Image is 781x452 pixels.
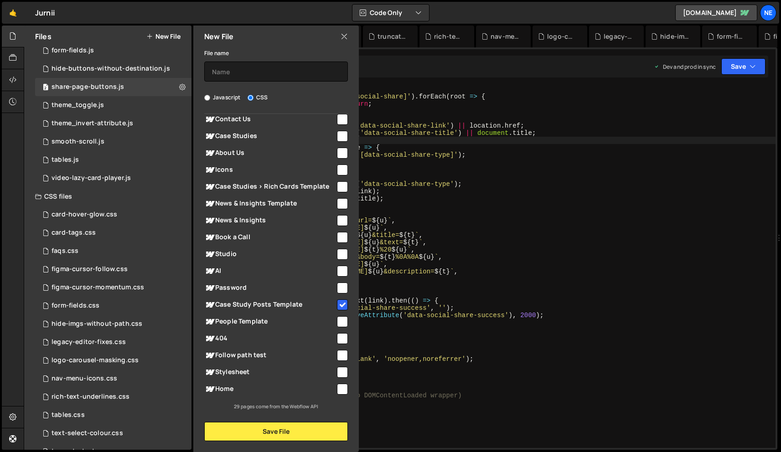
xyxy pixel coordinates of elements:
div: 16694/45896.js [35,169,191,187]
span: Case Study Posts Template [204,299,336,310]
div: form-fields.js [52,46,94,55]
span: News & Insights [204,215,336,226]
span: 2 [43,84,48,92]
div: hide-imgs-without-path.css [660,32,689,41]
span: Studio [204,249,336,260]
span: Icons [204,164,336,175]
div: figma-cursor-follow.css [52,265,128,273]
div: 16694/47813.js [35,96,191,114]
span: Book a Call [204,232,336,243]
span: Case Studies > Rich Cards Template [204,181,336,192]
div: card-tags.css [52,229,96,237]
div: smooth-scroll.js [52,138,104,146]
button: Code Only [352,5,429,21]
div: 16694/46218.css [35,370,191,388]
div: legacy-editor-fixes.css [604,32,633,41]
span: Home [204,384,336,395]
div: nav-menu-icons.css [52,375,117,383]
div: 16694/46553.js [35,114,191,133]
div: 16694/45748.css [35,297,191,315]
div: 16694/46743.css [35,260,191,278]
div: truncate-text.css [378,32,407,41]
span: Case Studies [204,131,336,142]
div: nav-menu-icons.css [491,32,520,41]
a: [DOMAIN_NAME] [675,5,757,21]
button: New File [146,33,181,40]
div: logo-carousel-masking.css [547,32,576,41]
div: 16694/45610.css [35,388,191,406]
div: rich-text-underlines.css [52,393,129,401]
span: News & Insights Template [204,198,336,209]
div: video-lazy-card-player.js [52,174,131,182]
div: theme_invert-attribute.js [52,119,133,128]
div: 16694/45746.css [35,242,191,260]
span: Contact Us [204,114,336,125]
div: 16694/45608.js [35,41,191,60]
div: 16694/47250.js [35,151,191,169]
div: faqs.css [52,247,78,255]
div: 16694/45609.js [35,133,191,151]
div: tables.js [52,156,79,164]
div: theme_toggle.js [52,101,104,109]
input: CSS [248,95,253,101]
div: Jurnii [35,7,55,18]
div: card-hover-glow.css [52,211,117,219]
div: 16694/47812.css [35,424,191,442]
span: 404 [204,333,336,344]
div: rich-text-underlines.css [434,32,463,41]
span: Password [204,282,336,293]
a: Ne [760,5,776,21]
span: Follow path test [204,350,336,361]
a: 🤙 [2,2,24,24]
label: File name [204,49,229,58]
small: 29 pages come from the Webflow API [234,403,318,410]
div: 16694/45914.js [35,60,191,78]
input: Javascript [204,95,210,101]
div: 16694/46845.css [35,224,191,242]
label: Javascript [204,93,241,102]
div: 16694/47249.css [35,406,191,424]
div: 16694/47633.css [35,205,191,224]
button: Save File [204,422,348,441]
div: 16694/46846.css [35,315,191,333]
div: 16694/48154.js [35,78,191,96]
span: About Us [204,148,336,159]
div: hide-imgs-without-path.css [52,320,142,328]
span: Stylesheet [204,367,336,378]
label: CSS [248,93,268,102]
div: 16694/47252.css [35,278,191,297]
input: Name [204,62,348,82]
div: CSS files [24,187,191,205]
div: legacy-editor-fixes.css [52,338,126,346]
div: hide-buttons-without-destination.js [52,65,170,73]
button: Save [721,58,765,75]
div: form-fields.css [52,302,99,310]
span: People Template [204,316,336,327]
div: figma-cursor-momentum.css [52,283,144,292]
div: share-page-buttons.js [52,83,124,91]
div: Dev and prod in sync [654,63,716,71]
div: form-fields.css [717,32,746,41]
h2: New File [204,31,233,41]
div: 16694/45729.css [35,351,191,370]
h2: Files [35,31,52,41]
div: 16694/47139.css [35,333,191,351]
span: AI [204,266,336,277]
div: text-select-colour.css [52,429,123,437]
div: tables.css [52,411,85,419]
div: logo-carousel-masking.css [52,356,139,365]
